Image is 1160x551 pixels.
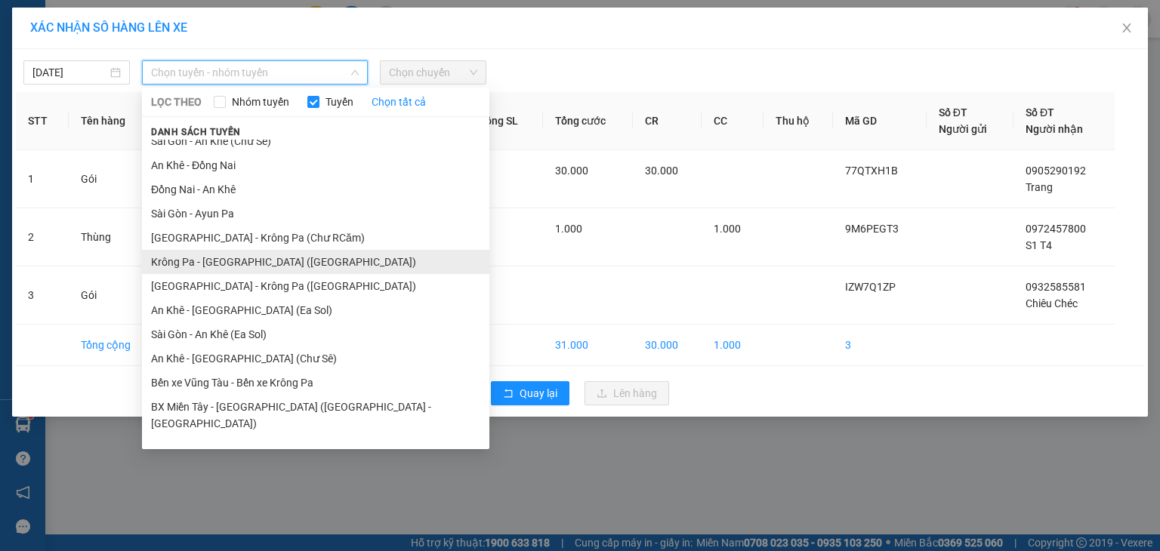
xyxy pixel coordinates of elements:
span: Tuyến [319,94,359,110]
span: 1.000 [714,223,741,235]
span: Nhóm tuyến [226,94,295,110]
span: 77QTXH1B [845,165,898,177]
span: 30.000 [645,165,678,177]
span: Chiêu Chéc [1026,297,1078,309]
span: Người gửi [939,123,987,135]
td: 3 [16,266,69,325]
span: Chọn chuyến [389,61,477,84]
td: Gói [69,150,158,208]
span: down [350,68,359,77]
span: IZW7Q1ZP [845,281,896,293]
button: uploadLên hàng [585,381,669,405]
span: 0972457800 [1026,223,1086,235]
li: Sài Gòn - An Khê (Chư Sê) [142,129,489,153]
span: Chọn tuyến - nhóm tuyến [151,61,359,84]
li: An Khê - [GEOGRAPHIC_DATA] (Ea Sol) [142,298,489,322]
td: 30.000 [633,325,702,366]
td: 3 [467,325,543,366]
span: Số ĐT [939,106,967,119]
button: Close [1106,8,1148,50]
span: 1.000 [555,223,582,235]
h2: IZW7Q1ZP [8,88,122,112]
b: Cô Hai [91,35,160,60]
h2: VP Nhận: [PERSON_NAME] HCM [79,88,365,230]
li: [GEOGRAPHIC_DATA] - Krông Pa ([GEOGRAPHIC_DATA]) [142,274,489,298]
td: Tổng cộng [69,325,158,366]
b: [DOMAIN_NAME] [202,12,365,37]
span: S1 T4 [1026,239,1052,251]
th: Tổng SL [467,92,543,150]
li: Krông Pa - [GEOGRAPHIC_DATA] ([GEOGRAPHIC_DATA]) [142,250,489,274]
li: BX Miền Tây - [GEOGRAPHIC_DATA] ([GEOGRAPHIC_DATA] - [GEOGRAPHIC_DATA]) [142,395,489,436]
span: Số ĐT [1026,106,1054,119]
span: 9M6PEGT3 [845,223,899,235]
td: 31.000 [543,325,633,366]
span: XÁC NHẬN SỐ HÀNG LÊN XE [30,20,187,35]
th: CR [633,92,702,150]
td: 2 [16,208,69,266]
button: rollbackQuay lại [491,381,569,405]
td: 1 [16,150,69,208]
li: [GEOGRAPHIC_DATA] - Krông Pa (Chư RCăm) [142,226,489,250]
li: Đồng Nai - An Khê [142,177,489,202]
span: rollback [503,388,514,400]
th: STT [16,92,69,150]
span: 30.000 [555,165,588,177]
li: Bến xe Vũng Tàu - Bến xe Krông Pa [142,371,489,395]
span: 0905290192 [1026,165,1086,177]
span: close [1121,22,1133,34]
th: Tên hàng [69,92,158,150]
a: Chọn tất cả [372,94,426,110]
li: Sài Gòn - Ayun Pa [142,202,489,226]
td: Thùng [69,208,158,266]
li: An Khê - Đồng Nai [142,153,489,177]
td: 3 [833,325,927,366]
input: 12/09/2025 [32,64,107,81]
td: 1.000 [702,325,764,366]
li: BX Krông Pa - BX Miền Tây ([GEOGRAPHIC_DATA] - [GEOGRAPHIC_DATA]) [142,436,489,476]
th: Mã GD [833,92,927,150]
th: CC [702,92,764,150]
span: Danh sách tuyến [142,125,250,139]
th: Tổng cước [543,92,633,150]
span: Người nhận [1026,123,1083,135]
li: Sài Gòn - An Khê (Ea Sol) [142,322,489,346]
th: Thu hộ [764,92,833,150]
span: Trang [1026,181,1053,193]
span: 0932585581 [1026,281,1086,293]
span: LỌC THEO [151,94,202,110]
td: Gói [69,266,158,325]
li: An Khê - [GEOGRAPHIC_DATA] (Chư Sê) [142,346,489,371]
span: Quay lại [520,385,557,402]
